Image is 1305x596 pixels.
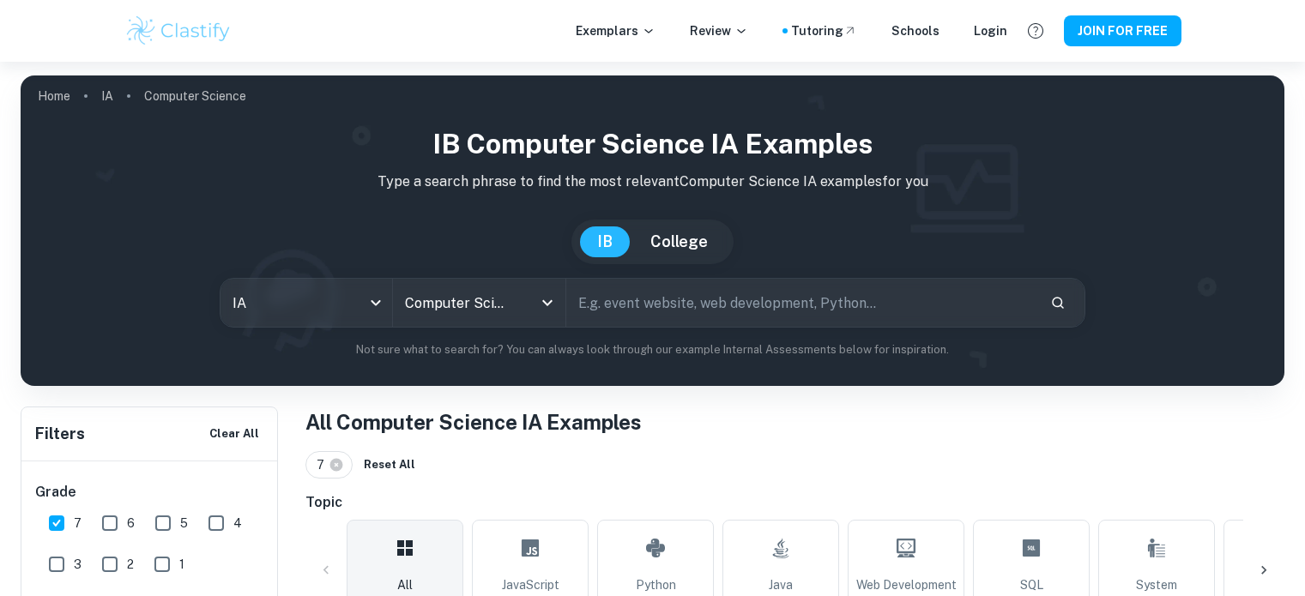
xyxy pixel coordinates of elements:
span: All [397,575,413,594]
span: Java [769,575,793,594]
span: 6 [127,514,135,533]
button: Reset All [359,452,420,478]
span: 7 [317,455,332,474]
span: 4 [233,514,242,533]
span: Python [636,575,676,594]
p: Computer Science [144,87,246,105]
button: Help and Feedback [1021,16,1050,45]
h6: Topic [305,492,1284,513]
a: IA [101,84,113,108]
a: Home [38,84,70,108]
p: Exemplars [576,21,656,40]
input: E.g. event website, web development, Python... [566,279,1036,327]
img: profile cover [21,75,1284,386]
button: Clear All [205,421,263,447]
p: Review [690,21,748,40]
button: Open [535,291,559,315]
span: 1 [179,555,184,574]
div: 7 [305,451,353,479]
p: Type a search phrase to find the most relevant Computer Science IA examples for you [34,172,1271,192]
h6: Grade [35,482,265,503]
img: Clastify logo [124,14,233,48]
button: IB [580,226,630,257]
span: 3 [74,555,82,574]
h1: IB Computer Science IA examples [34,123,1271,165]
button: JOIN FOR FREE [1064,15,1181,46]
button: College [633,226,725,257]
a: Tutoring [791,21,857,40]
span: 7 [74,514,82,533]
button: Search [1043,288,1072,317]
span: 2 [127,555,134,574]
span: JavaScript [502,575,559,594]
div: IA [221,279,392,327]
span: Web Development [856,575,957,594]
a: Schools [891,21,939,40]
h1: All Computer Science IA Examples [305,406,1284,437]
p: Not sure what to search for? You can always look through our example Internal Assessments below f... [34,341,1271,358]
a: Login [974,21,1007,40]
span: SQL [1020,575,1043,594]
span: 5 [180,514,188,533]
h6: Filters [35,422,85,446]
